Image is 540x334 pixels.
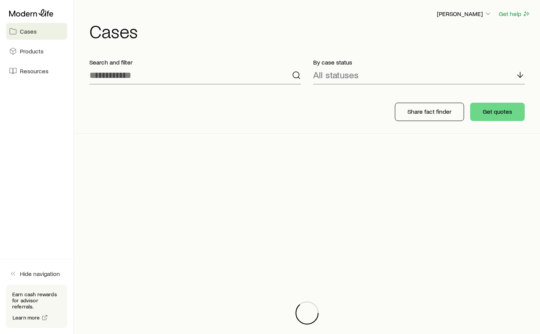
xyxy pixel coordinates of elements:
button: Get quotes [470,103,525,121]
p: [PERSON_NAME] [437,10,492,18]
p: Earn cash rewards for advisor referrals. [12,291,61,310]
button: Get help [498,10,531,18]
button: Hide navigation [6,265,67,282]
p: Search and filter [89,58,301,66]
span: Products [20,47,44,55]
p: All statuses [313,69,359,80]
div: Earn cash rewards for advisor referrals.Learn more [6,285,67,328]
button: [PERSON_NAME] [437,10,492,19]
a: Resources [6,63,67,79]
p: By case status [313,58,525,66]
a: Products [6,43,67,60]
span: Resources [20,67,49,75]
button: Share fact finder [395,103,464,121]
p: Share fact finder [407,108,451,115]
h1: Cases [89,22,531,40]
span: Learn more [13,315,40,320]
a: Cases [6,23,67,40]
span: Hide navigation [20,270,60,278]
span: Cases [20,27,37,35]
